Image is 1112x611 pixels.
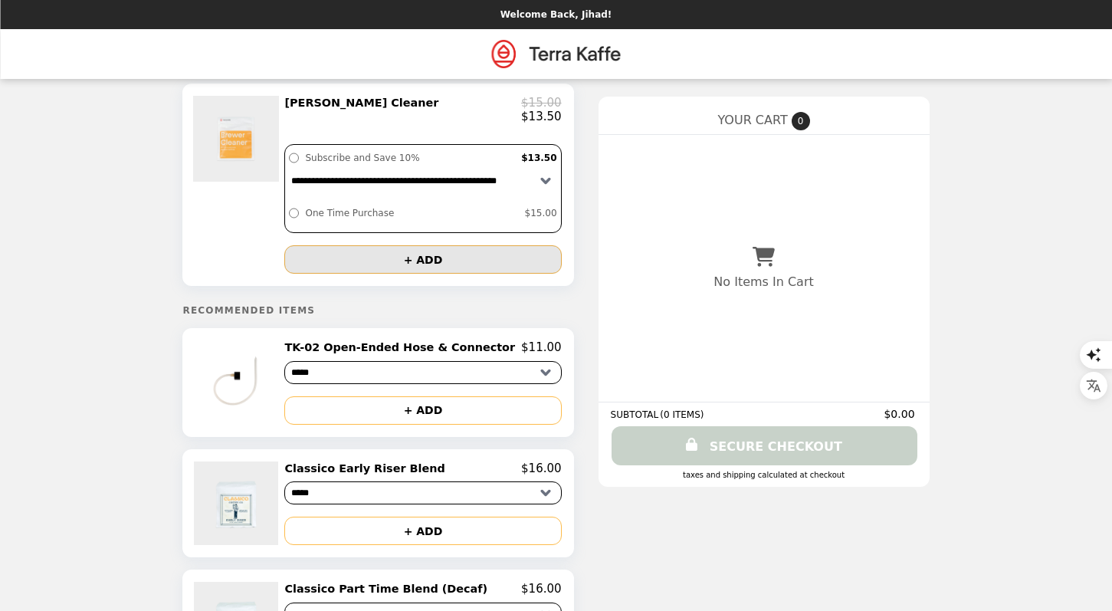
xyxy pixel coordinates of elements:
h5: Recommended Items [182,305,573,316]
button: + ADD [284,517,561,545]
div: Taxes and Shipping calculated at checkout [611,471,917,479]
span: 0 [792,112,810,130]
h2: [PERSON_NAME] Cleaner [284,96,444,110]
span: ( 0 ITEMS ) [660,409,704,420]
p: $16.00 [521,462,562,475]
img: Brand Logo [492,38,621,70]
img: Brewer Cleaner [193,96,283,182]
h2: TK-02 Open-Ended Hose & Connector [284,340,521,354]
img: Classico Early Riser Blend [194,462,281,545]
p: $13.50 [521,110,562,123]
span: YOUR CART [717,113,787,127]
p: No Items In Cart [713,274,813,289]
label: Subscribe and Save 10% [301,149,517,167]
button: + ADD [284,245,561,274]
h2: Classico Part Time Blend (Decaf) [284,582,494,596]
p: $16.00 [521,582,562,596]
img: TK-02 Open-Ended Hose & Connector [194,340,282,424]
p: $11.00 [521,340,562,354]
h2: Classico Early Riser Blend [284,462,451,475]
select: Select a product variant [284,481,561,504]
label: $13.50 [517,149,560,167]
label: One Time Purchase [301,204,520,222]
select: Select a subscription option [285,167,560,194]
p: Welcome Back, Jihad! [500,9,612,20]
span: $0.00 [884,408,917,420]
select: Select a product variant [284,361,561,384]
p: $15.00 [521,96,562,110]
label: $15.00 [521,204,561,222]
button: + ADD [284,396,561,425]
span: SUBTOTAL [611,409,661,420]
